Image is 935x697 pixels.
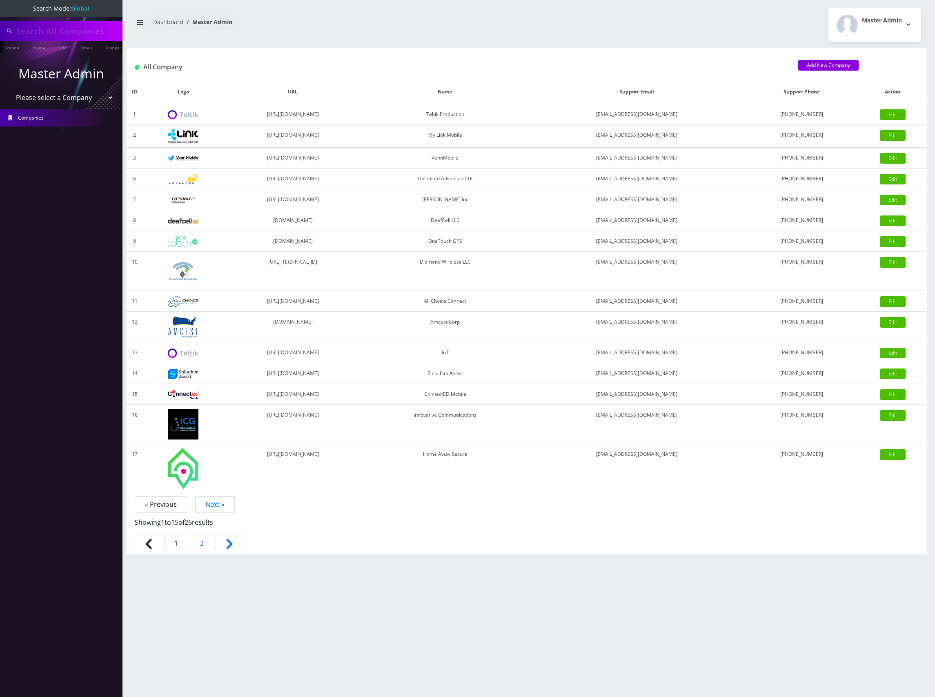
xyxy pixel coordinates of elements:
span: &laquo; Previous [135,535,164,551]
a: Edit [880,215,906,226]
td: [PHONE_NUMBER] [745,125,859,148]
td: Diamond Wireless LLC [362,252,529,291]
a: Dashboard [153,18,183,26]
h2: Master Admin [862,17,902,24]
td: 8 [127,210,142,231]
td: [PHONE_NUMBER] [745,104,859,125]
img: Innovative Communications [168,409,198,440]
td: [PHONE_NUMBER] [745,210,859,231]
td: OneTouch GPS [362,231,529,252]
td: [EMAIL_ADDRESS][DOMAIN_NAME] [529,444,745,493]
span: 1 [164,535,188,551]
span: Companies [18,114,44,121]
th: Logo [142,80,224,104]
td: 11 [127,291,142,312]
td: [URL][DOMAIN_NAME] [224,405,361,444]
td: My Link Mobile [362,125,529,148]
a: Company [102,41,129,53]
td: [URL][DOMAIN_NAME] [224,384,361,405]
td: [PHONE_NUMBER] [745,363,859,384]
nav: Pagination Navigation [135,499,919,554]
a: Edit [880,410,906,421]
a: Edit [880,174,906,184]
td: Unlimited Advanced LTE [362,169,529,189]
button: Master Admin [828,8,921,42]
td: [EMAIL_ADDRESS][DOMAIN_NAME] [529,252,745,291]
a: Edit [880,449,906,460]
td: DeafCell LLC [362,210,529,231]
img: OneTouch GPS [168,236,198,247]
td: Innovative Communications [362,405,529,444]
a: Next &raquo; [216,535,243,551]
td: 7 [127,189,142,210]
td: Amcest Corp [362,312,529,342]
td: 3 [127,148,142,169]
td: [URL][TECHNICAL_ID] [224,252,361,291]
td: [URL][DOMAIN_NAME] [224,444,361,493]
td: [URL][DOMAIN_NAME] [224,125,361,148]
a: Edit [880,195,906,205]
img: Rexing Inc [168,196,198,204]
td: [PHONE_NUMBER] [745,312,859,342]
td: 2 [127,125,142,148]
a: Name [29,41,49,53]
td: [PHONE_NUMBER] [745,148,859,169]
a: Edit [880,317,906,328]
img: Diamond Wireless LLC [168,256,198,286]
td: [EMAIL_ADDRESS][DOMAIN_NAME] [529,405,745,444]
th: URL [224,80,361,104]
td: 13 [127,342,142,363]
td: All Choice Connect [362,291,529,312]
td: [URL][DOMAIN_NAME] [224,189,361,210]
nav: breadcrumb [133,13,521,37]
td: [URL][DOMAIN_NAME] [224,104,361,125]
a: Edit [880,109,906,120]
a: Edit [880,257,906,268]
td: VennMobile [362,148,529,169]
td: 15 [127,384,142,405]
a: Next » [195,496,235,513]
td: [PHONE_NUMBER] [745,384,859,405]
td: 17 [127,444,142,493]
img: Home Away Secure [168,448,198,489]
th: Support Phone [745,80,859,104]
td: [URL][DOMAIN_NAME] [224,291,361,312]
img: All Choice Connect [168,296,198,307]
span: « Previous [135,496,187,513]
td: [EMAIL_ADDRESS][DOMAIN_NAME] [529,291,745,312]
td: [EMAIL_ADDRESS][DOMAIN_NAME] [529,384,745,405]
td: 16 [127,405,142,444]
td: [PHONE_NUMBER] [745,252,859,291]
td: [PHONE_NUMBER] [745,169,859,189]
td: [EMAIL_ADDRESS][DOMAIN_NAME] [529,363,745,384]
strong: Global [71,4,89,12]
span: 26 [185,518,192,527]
a: Go to page 2 [190,535,214,551]
td: IoT [362,342,529,363]
td: [PHONE_NUMBER] [745,231,859,252]
td: [EMAIL_ADDRESS][DOMAIN_NAME] [529,169,745,189]
a: Add New Company [798,60,859,71]
th: Action [859,80,927,104]
td: [PERSON_NAME] Inc [362,189,529,210]
td: [PHONE_NUMBER] [745,189,859,210]
td: ConnectED Mobile [362,384,529,405]
td: [PHONE_NUMBER] [745,291,859,312]
td: [PHONE_NUMBER] [745,444,859,493]
td: [EMAIL_ADDRESS][DOMAIN_NAME] [529,312,745,342]
span: Search Mode: [33,4,89,12]
td: [URL][DOMAIN_NAME] [224,169,361,189]
th: Name [362,80,529,104]
a: Edit [880,296,906,307]
nav: Page navigation example [127,499,927,554]
img: Amcest Corp [168,316,198,338]
td: [DOMAIN_NAME] [224,231,361,252]
td: Teltik Production [362,104,529,125]
img: IoT [168,348,198,358]
td: [DOMAIN_NAME] [224,210,361,231]
td: [DOMAIN_NAME] [224,312,361,342]
input: Search All Companies [16,23,120,39]
img: My Link Mobile [168,129,198,143]
a: Edit [880,153,906,164]
p: Showing to of results [135,509,919,527]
